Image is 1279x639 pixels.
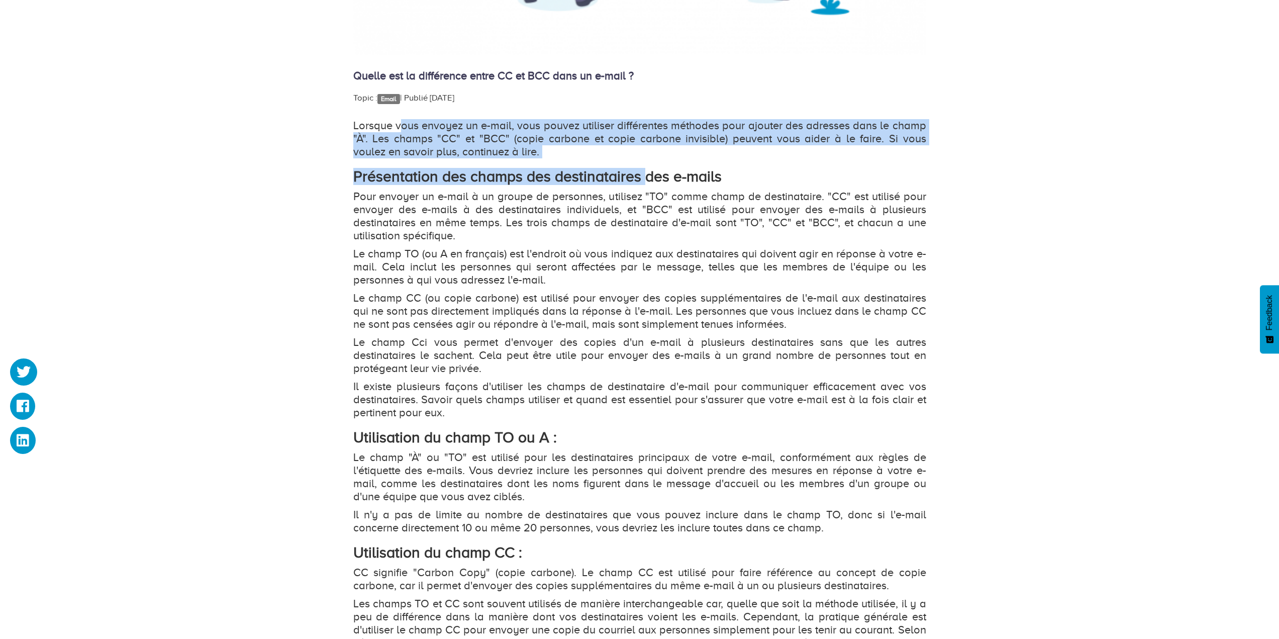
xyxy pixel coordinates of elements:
p: Pour envoyer un e-mail à un groupe de personnes, utilisez "TO" comme champ de destinataire. "CC" ... [353,190,926,242]
p: Il n'y a pas de limite au nombre de destinataires que vous pouvez inclure dans le champ TO, donc ... [353,508,926,534]
a: Email [377,94,400,104]
strong: Utilisation du champ TO ou A : [353,429,557,446]
p: Le champ TO (ou A en français) est l'endroit où vous indiquez aux destinataires qui doivent agir ... [353,247,926,287]
p: Lorsque vous envoyez un e-mail, vous pouvez utiliser différentes méthodes pour ajouter des adress... [353,119,926,158]
p: Il existe plusieurs façons d'utiliser les champs de destinataire d'e-mail pour communiquer effica... [353,380,926,419]
p: Le champ CC (ou copie carbone) est utilisé pour envoyer des copies supplémentaires de l'e-mail au... [353,292,926,331]
span: Publié [DATE] [404,93,454,103]
p: CC signifie "Carbon Copy" (copie carbone). Le champ CC est utilisé pour faire référence au concep... [353,566,926,592]
h4: Quelle est la différence entre CC et BCC dans un e-mail ? [353,70,926,82]
strong: Présentation des champs des destinataires des e-mails [353,168,722,185]
p: Le champ Cci vous permet d'envoyer des copies d'un e-mail à plusieurs destinataires sans que les ... [353,336,926,375]
span: Feedback [1265,295,1274,330]
strong: Utilisation du champ CC : [353,544,522,561]
span: Topic : | [353,93,402,103]
button: Feedback - Afficher l’enquête [1260,285,1279,353]
p: Le champ "À" ou "TO" est utilisé pour les destinataires principaux de votre e-mail, conformément ... [353,451,926,503]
